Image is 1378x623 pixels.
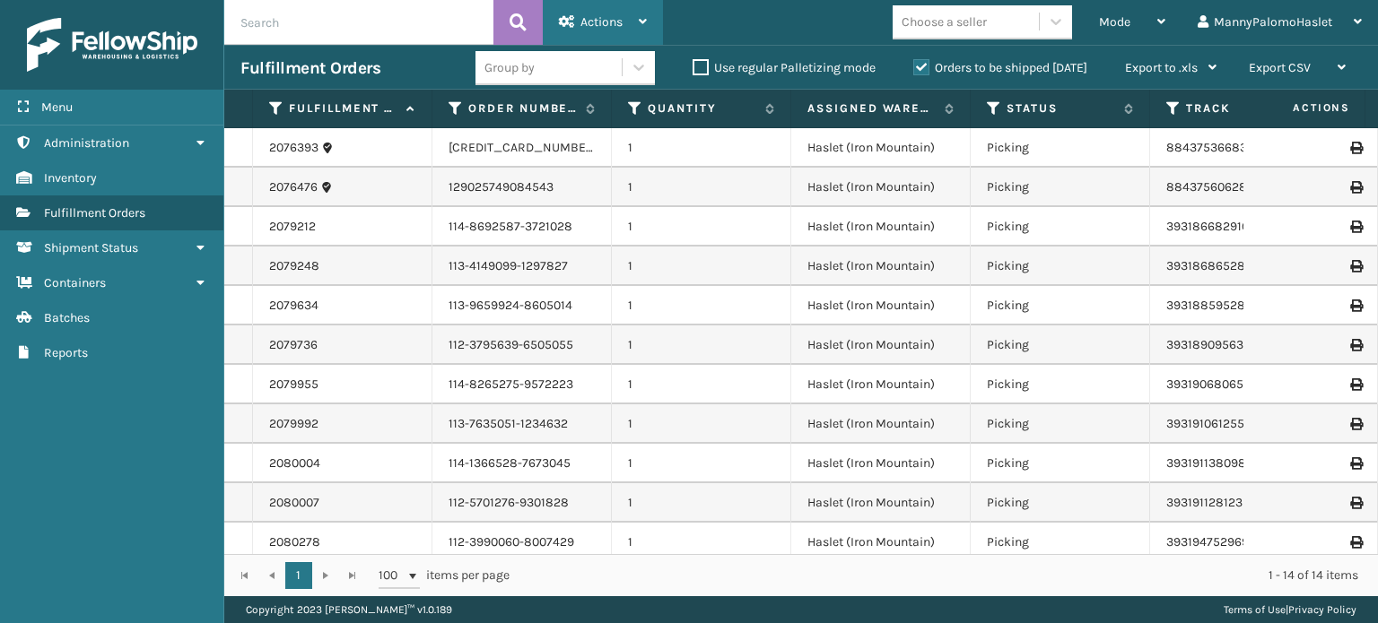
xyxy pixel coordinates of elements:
[269,494,319,512] a: 2080007
[791,168,971,207] td: Haslet (Iron Mountain)
[432,404,612,444] td: 113-7635051-1234632
[971,286,1150,325] td: Picking
[269,454,320,472] a: 2080004
[285,562,312,589] a: 1
[1099,14,1130,30] span: Mode
[468,100,577,117] label: Order Number
[693,60,876,75] label: Use regular Palletizing mode
[971,247,1150,286] td: Picking
[612,523,791,562] td: 1
[432,325,612,365] td: 112-3795639-6505055
[1350,142,1361,154] i: Print Label
[1350,378,1361,391] i: Print Label
[791,286,971,325] td: Haslet (Iron Mountain)
[269,415,318,433] a: 2079992
[1350,221,1361,233] i: Print Label
[1224,603,1286,616] a: Terms of Use
[269,297,318,315] a: 2079634
[432,444,612,483] td: 114-1366528-7673045
[1350,497,1361,509] i: Print Label
[971,404,1150,444] td: Picking
[612,207,791,247] td: 1
[269,336,318,354] a: 2079736
[807,100,936,117] label: Assigned Warehouse
[1166,534,1249,549] a: 393194752969
[791,365,971,404] td: Haslet (Iron Mountain)
[1350,457,1361,470] i: Print Label
[612,286,791,325] td: 1
[432,168,612,207] td: 129025749084543
[913,60,1087,75] label: Orders to be shipped [DATE]
[432,286,612,325] td: 113-9659924-8605014
[1007,100,1115,117] label: Status
[791,483,971,523] td: Haslet (Iron Mountain)
[971,168,1150,207] td: Picking
[1288,603,1356,616] a: Privacy Policy
[971,325,1150,365] td: Picking
[902,13,987,31] div: Choose a seller
[44,310,90,325] span: Batches
[791,444,971,483] td: Haslet (Iron Mountain)
[432,247,612,286] td: 113-4149099-1297827
[791,247,971,286] td: Haslet (Iron Mountain)
[1350,536,1361,549] i: Print Label
[432,523,612,562] td: 112-3990060-8007429
[1166,455,1246,471] a: 393191138098
[432,483,612,523] td: 112-5701276-9301828
[612,325,791,365] td: 1
[612,247,791,286] td: 1
[648,100,756,117] label: Quantity
[269,257,319,275] a: 2079248
[612,404,791,444] td: 1
[269,178,318,196] a: 2076476
[971,365,1150,404] td: Picking
[791,128,971,168] td: Haslet (Iron Mountain)
[612,365,791,404] td: 1
[269,139,318,157] a: 2076393
[432,365,612,404] td: 114-8265275-9572223
[612,483,791,523] td: 1
[269,533,320,551] a: 2080278
[971,128,1150,168] td: Picking
[1186,100,1295,117] label: Tracking Number
[1224,596,1356,623] div: |
[44,135,129,151] span: Administration
[484,58,535,77] div: Group by
[269,218,316,236] a: 2079212
[1125,60,1198,75] span: Export to .xls
[1236,93,1361,123] span: Actions
[379,567,406,584] span: 100
[1166,219,1249,234] a: 393186682916
[27,18,197,72] img: logo
[1166,376,1248,392] a: 393190680651
[289,100,397,117] label: Fulfillment Order Id
[971,444,1150,483] td: Picking
[1166,495,1243,510] a: 393191128123
[1166,179,1254,195] a: 884375606289
[44,170,97,186] span: Inventory
[791,523,971,562] td: Haslet (Iron Mountain)
[1350,260,1361,273] i: Print Label
[1166,416,1244,431] a: 393191061255
[1166,298,1252,313] a: 393188595283
[1249,60,1311,75] span: Export CSV
[580,14,623,30] span: Actions
[44,345,88,360] span: Reports
[379,562,510,589] span: items per page
[971,207,1150,247] td: Picking
[612,168,791,207] td: 1
[432,207,612,247] td: 114-8692587-3721028
[791,404,971,444] td: Haslet (Iron Mountain)
[791,325,971,365] td: Haslet (Iron Mountain)
[1166,140,1255,155] a: 884375366838
[1350,339,1361,351] i: Print Label
[44,275,106,290] span: Containers
[535,567,1358,584] div: 1 - 14 of 14 items
[1166,337,1251,352] a: 393189095632
[1166,258,1252,273] a: 393186865286
[1350,181,1361,194] i: Print Label
[269,376,318,394] a: 2079955
[41,100,73,115] span: Menu
[240,57,380,79] h3: Fulfillment Orders
[1350,299,1361,312] i: Print Label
